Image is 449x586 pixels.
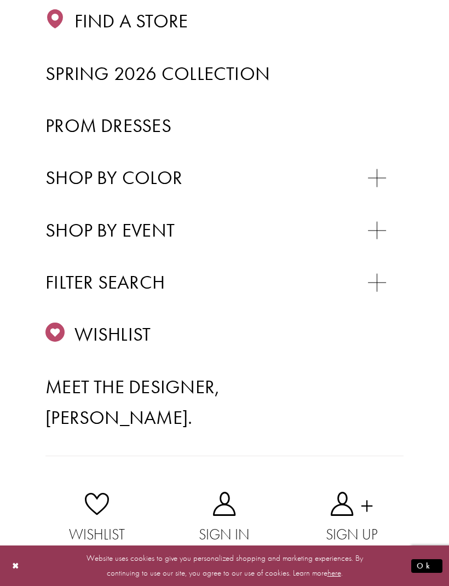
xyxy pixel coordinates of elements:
span: + [360,492,374,516]
button: Close Dialog [7,556,25,576]
span: Wishlist [33,523,161,547]
a: Find a store [45,6,404,37]
a: Prom Dresses [45,111,404,141]
a: here [327,567,341,578]
span: Sign In [161,523,289,547]
a: Sign In [161,492,289,548]
a: Wishlist [45,319,404,350]
a: Sign Up [288,492,416,548]
span: Meet the designer, [PERSON_NAME]. [45,375,220,429]
button: Submit Dialog [411,559,442,573]
span: Sign Up [288,523,416,547]
span: Prom Dresses [45,113,171,137]
a: Wishlist [33,492,161,548]
a: Spring 2026 Collection [45,59,404,89]
p: Website uses cookies to give you personalized shopping and marketing experiences. By continuing t... [79,551,370,581]
span: Spring 2026 Collection [45,61,270,85]
span: Wishlist [74,322,151,346]
span: Find a store [74,9,188,33]
a: Meet the designer, [PERSON_NAME]. [45,372,404,433]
